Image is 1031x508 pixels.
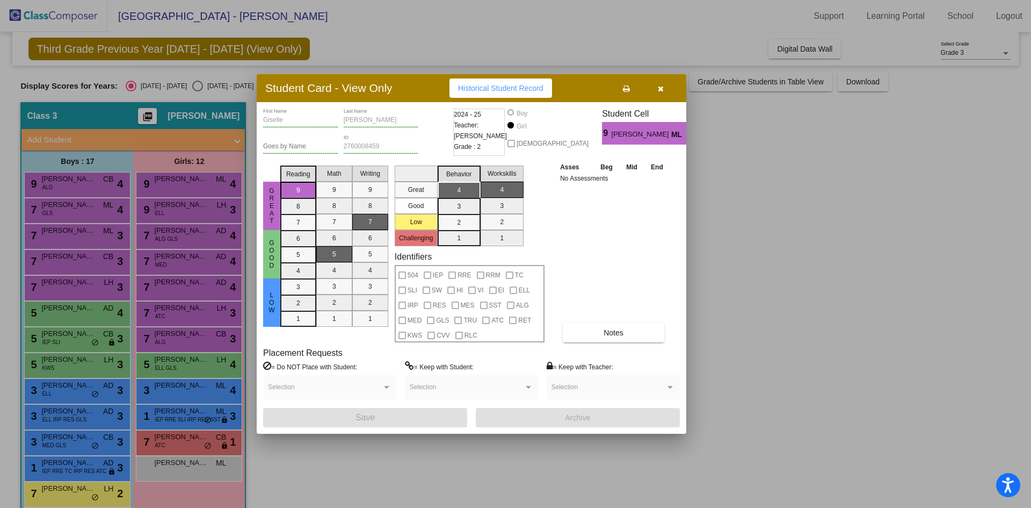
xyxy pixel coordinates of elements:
span: [PERSON_NAME] [612,129,671,140]
input: goes by name [263,143,338,151]
span: SST [489,299,502,312]
span: RRM [486,269,500,282]
span: 4 [686,127,695,140]
span: GLS [436,314,449,327]
th: Asses [557,161,593,173]
span: Notes [604,328,623,337]
span: VI [477,284,483,297]
span: Good [267,239,277,269]
span: RRE [458,269,471,282]
span: 504 [408,269,418,282]
label: = Keep with Teacher: [547,361,613,372]
th: Beg [593,161,619,173]
span: Archive [565,413,591,422]
span: ATC [491,314,504,327]
span: Save [355,413,375,422]
span: SLI [408,284,417,297]
button: Archive [476,408,680,427]
button: Save [263,408,467,427]
span: IRP [408,299,418,312]
span: CVV [437,329,450,342]
span: HI [456,284,463,297]
span: ML [671,129,686,140]
th: End [644,161,670,173]
h3: Student Cell [602,109,695,119]
span: MED [408,314,422,327]
span: Grade : 2 [454,141,481,152]
span: TRU [463,314,477,327]
span: Low [267,291,277,314]
th: Mid [620,161,644,173]
span: ELL [519,284,530,297]
span: ALG [516,299,529,312]
span: TC [515,269,524,282]
td: No Assessments [557,173,670,184]
span: MES [461,299,475,312]
input: Enter ID [344,143,419,151]
span: RET [518,314,531,327]
span: SW [432,284,442,297]
label: = Do NOT Place with Student: [263,361,357,372]
span: RLC [464,329,477,342]
label: Identifiers [395,252,432,262]
button: Notes [563,323,664,342]
span: RES [433,299,446,312]
span: [DEMOGRAPHIC_DATA] [517,137,589,150]
span: IEP [433,269,443,282]
div: Girl [516,121,527,131]
div: Boy [516,109,528,118]
h3: Student Card - View Only [265,81,393,95]
span: KWS [408,329,422,342]
span: EI [498,284,504,297]
label: = Keep with Student: [405,361,474,372]
span: Historical Student Record [458,84,543,92]
span: 9 [602,127,611,140]
span: Teacher: [PERSON_NAME] [454,120,507,141]
span: Great [267,187,277,225]
span: 2024 - 25 [454,109,481,120]
label: Placement Requests [263,348,343,358]
button: Historical Student Record [449,78,552,98]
